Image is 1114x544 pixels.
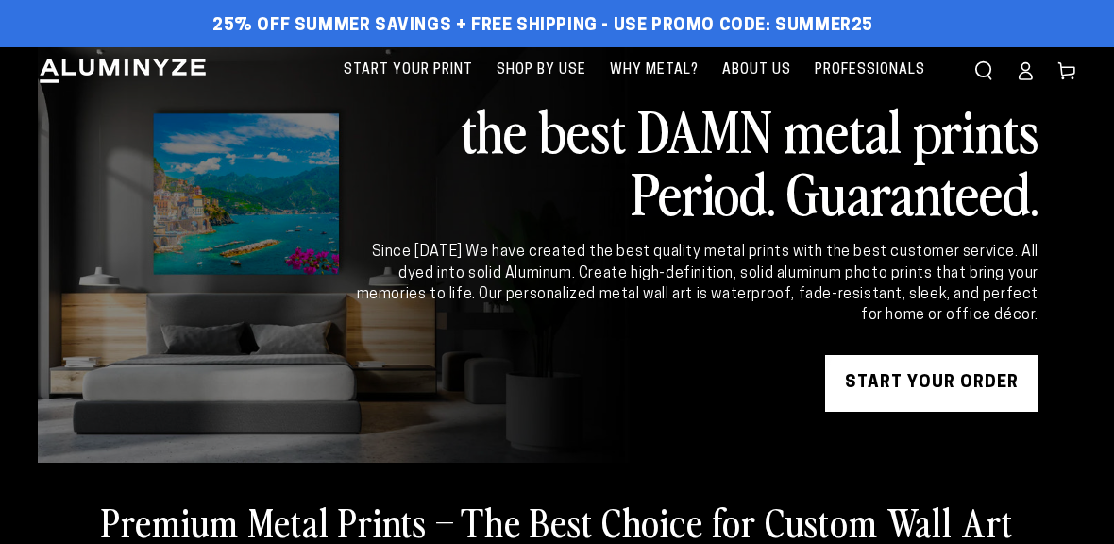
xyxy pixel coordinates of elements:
[353,242,1038,327] div: Since [DATE] We have created the best quality metal prints with the best customer service. All dy...
[825,355,1038,412] a: START YOUR Order
[722,59,791,82] span: About Us
[212,16,873,37] span: 25% off Summer Savings + Free Shipping - Use Promo Code: SUMMER25
[334,47,482,93] a: Start Your Print
[805,47,935,93] a: Professionals
[963,50,1004,92] summary: Search our site
[344,59,473,82] span: Start Your Print
[353,98,1038,223] h2: the best DAMN metal prints Period. Guaranteed.
[713,47,801,93] a: About Us
[38,57,208,85] img: Aluminyze
[610,59,699,82] span: Why Metal?
[497,59,586,82] span: Shop By Use
[600,47,708,93] a: Why Metal?
[815,59,925,82] span: Professionals
[487,47,596,93] a: Shop By Use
